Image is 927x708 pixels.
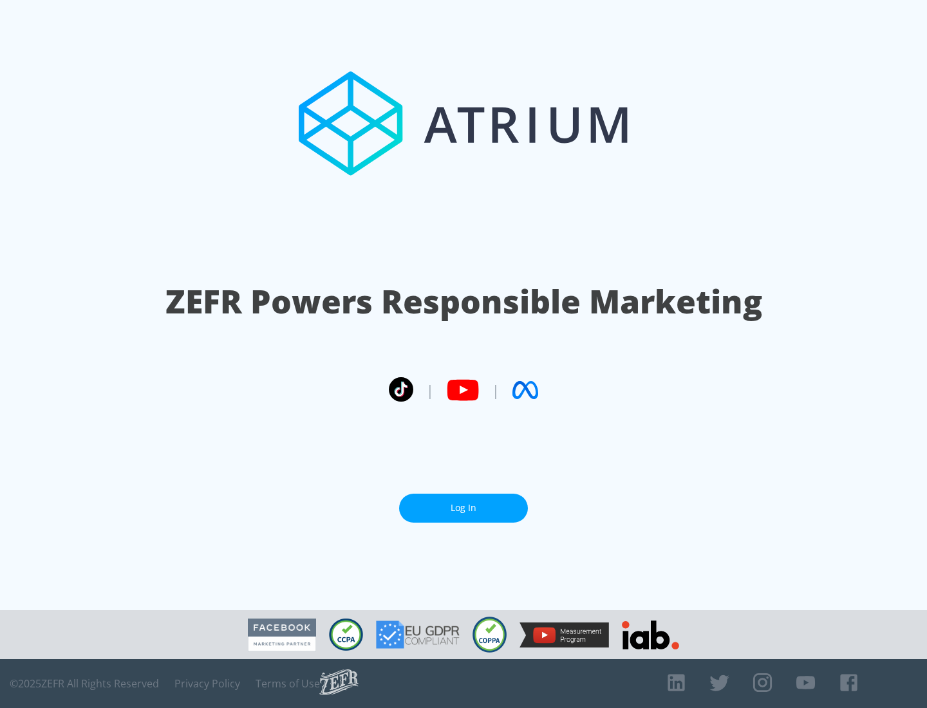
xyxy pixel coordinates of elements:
span: © 2025 ZEFR All Rights Reserved [10,677,159,690]
span: | [426,380,434,400]
h1: ZEFR Powers Responsible Marketing [165,279,762,324]
img: COPPA Compliant [473,617,507,653]
img: Facebook Marketing Partner [248,619,316,651]
a: Terms of Use [256,677,320,690]
img: YouTube Measurement Program [520,622,609,647]
a: Privacy Policy [174,677,240,690]
a: Log In [399,494,528,523]
img: CCPA Compliant [329,619,363,651]
span: | [492,380,500,400]
img: GDPR Compliant [376,620,460,649]
img: IAB [622,620,679,649]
